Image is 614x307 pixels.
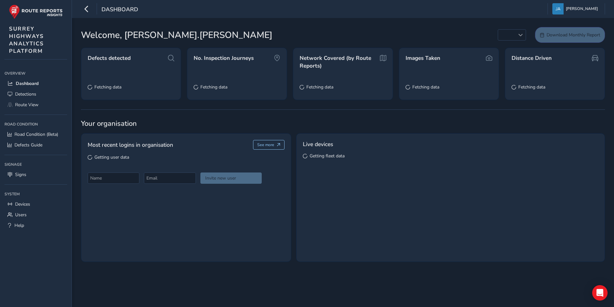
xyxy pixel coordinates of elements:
[257,142,274,147] span: See more
[81,119,605,128] span: Your organisation
[4,169,67,180] a: Signs
[406,54,440,62] span: Images Taken
[15,91,36,97] span: Detections
[310,153,345,159] span: Getting fleet data
[88,172,139,184] input: Name
[303,140,333,148] span: Live devices
[300,54,378,70] span: Network Covered (by Route Reports)
[14,222,24,228] span: Help
[81,28,272,42] span: Welcome, [PERSON_NAME].[PERSON_NAME]
[592,285,608,301] div: Open Intercom Messenger
[253,140,285,150] button: See more
[4,209,67,220] a: Users
[88,141,173,149] span: Most recent logins in organisation
[14,142,42,148] span: Defects Guide
[4,89,67,99] a: Detections
[4,199,67,209] a: Devices
[4,160,67,169] div: Signage
[9,25,44,55] span: SURREY HIGHWAYS ANALYTICS PLATFORM
[94,154,129,160] span: Getting user data
[512,54,552,62] span: Distance Driven
[4,129,67,140] a: Road Condition (Beta)
[4,119,67,129] div: Road Condition
[144,172,196,184] input: Email
[94,84,121,90] span: Fetching data
[200,84,227,90] span: Fetching data
[15,201,30,207] span: Devices
[552,3,564,14] img: diamond-layout
[4,189,67,199] div: System
[194,54,254,62] span: No. Inspection Journeys
[306,84,333,90] span: Fetching data
[566,3,598,14] span: [PERSON_NAME]
[88,54,131,62] span: Defects detected
[9,5,63,19] img: rr logo
[412,84,439,90] span: Fetching data
[101,5,138,14] span: Dashboard
[4,78,67,89] a: Dashboard
[4,220,67,231] a: Help
[4,69,67,78] div: Overview
[14,131,58,137] span: Road Condition (Beta)
[15,102,39,108] span: Route View
[16,80,39,87] span: Dashboard
[4,99,67,110] a: Route View
[552,3,600,14] button: [PERSON_NAME]
[518,84,545,90] span: Fetching data
[15,212,27,218] span: Users
[4,140,67,150] a: Defects Guide
[15,172,26,178] span: Signs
